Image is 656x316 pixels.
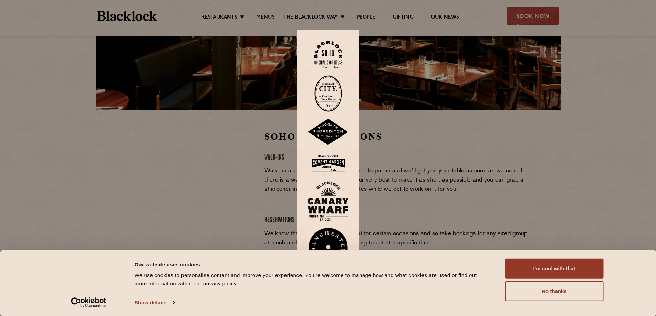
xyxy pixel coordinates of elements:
[135,297,175,308] a: Show details
[314,41,342,68] img: Soho-stamp-default.svg
[308,228,349,275] img: BL_Manchester_Logo-bleed.png
[308,119,349,145] img: Shoreditch-stamp-v2-default.svg
[135,260,490,269] div: Our website uses cookies
[505,259,604,279] button: I'm cool with that
[135,271,490,288] div: We use cookies to personalise content and improve your experience. You're welcome to manage how a...
[308,181,349,221] img: BL_CW_Logo_Website.svg
[308,152,349,175] img: BLA_1470_CoventGarden_Website_Solid.svg
[505,281,604,301] button: No thanks
[314,75,342,112] img: City-stamp-default.svg
[59,297,119,308] a: Usercentrics Cookiebot - opens in a new window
